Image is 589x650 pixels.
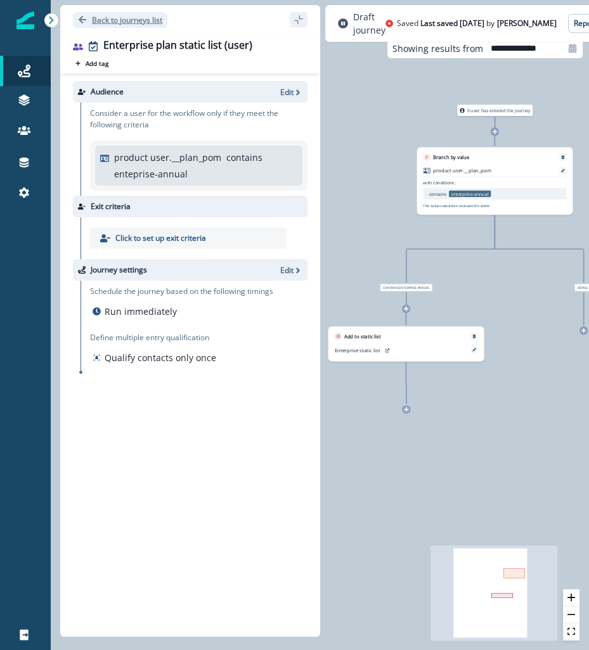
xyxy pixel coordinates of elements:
[423,179,455,186] p: with conditions:
[495,215,583,283] g: Edge from e8d68a2b-2037-471c-a80d-628447208fce to node-edge-label74735ed9-8ad2-4f11-b3a1-1b59e3fe...
[105,351,216,364] p: Qualify contacts only once
[437,105,553,116] div: 0 user has entered the journey
[86,60,108,67] p: Add tag
[563,606,579,623] button: zoom out
[280,265,294,276] p: Edit
[397,18,418,29] p: Saved
[353,10,385,37] p: Draft journey
[417,147,573,215] div: Branch by valueRemoveproduct user.__plan_pomwith conditions:contains enterprise-annualThe Values ...
[348,284,465,291] div: contains enterprise-annual
[16,11,34,29] img: Inflection
[90,332,219,343] p: Define multiple entry qualification
[280,87,294,98] p: Edit
[433,153,469,160] p: Branch by value
[92,15,162,25] p: Back to journeys list
[563,623,579,640] button: fit view
[433,167,491,174] p: product user.__plan_pom
[344,333,381,340] p: Add to static list
[328,326,484,362] div: Add to static listRemoveEnterprise static listpreview
[103,39,252,53] div: Enterprise plan static list (user)
[467,107,531,113] p: 0 user has entered the journey
[91,86,124,98] p: Audience
[280,265,302,276] button: Edit
[469,334,479,338] button: Remove
[558,155,567,160] button: Remove
[73,12,167,28] button: Go back
[486,18,495,29] p: by
[392,42,483,55] p: Showing results from
[91,264,147,276] p: Journey settings
[334,347,380,354] p: Enterprise static list
[406,215,495,283] g: Edge from e8d68a2b-2037-471c-a80d-628447208fce to node-edge-label3c8d23cf-7234-4986-99d8-4eeec4f6...
[290,12,307,27] button: sidebar collapse toggle
[115,233,206,244] p: Click to set up exit criteria
[563,589,579,606] button: zoom in
[429,191,446,197] p: contains
[114,167,188,181] p: enteprise-annual
[90,286,273,297] p: Schedule the journey based on the following timings
[420,18,484,29] p: Last saved [DATE]
[280,87,302,98] button: Edit
[423,203,490,208] p: The Values would be evaluated in order.
[382,346,392,355] button: preview
[91,201,131,212] p: Exit criteria
[449,191,491,197] p: enterprise-annual
[105,305,177,318] p: Run immediately
[380,284,432,291] span: contains enterprise-annual
[226,151,262,164] p: contains
[73,58,111,68] button: Add tag
[90,108,307,131] p: Consider a user for the workflow only if they meet the following criteria
[114,151,221,164] p: product user.__plan_pom
[497,18,557,29] p: Alicia Wilson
